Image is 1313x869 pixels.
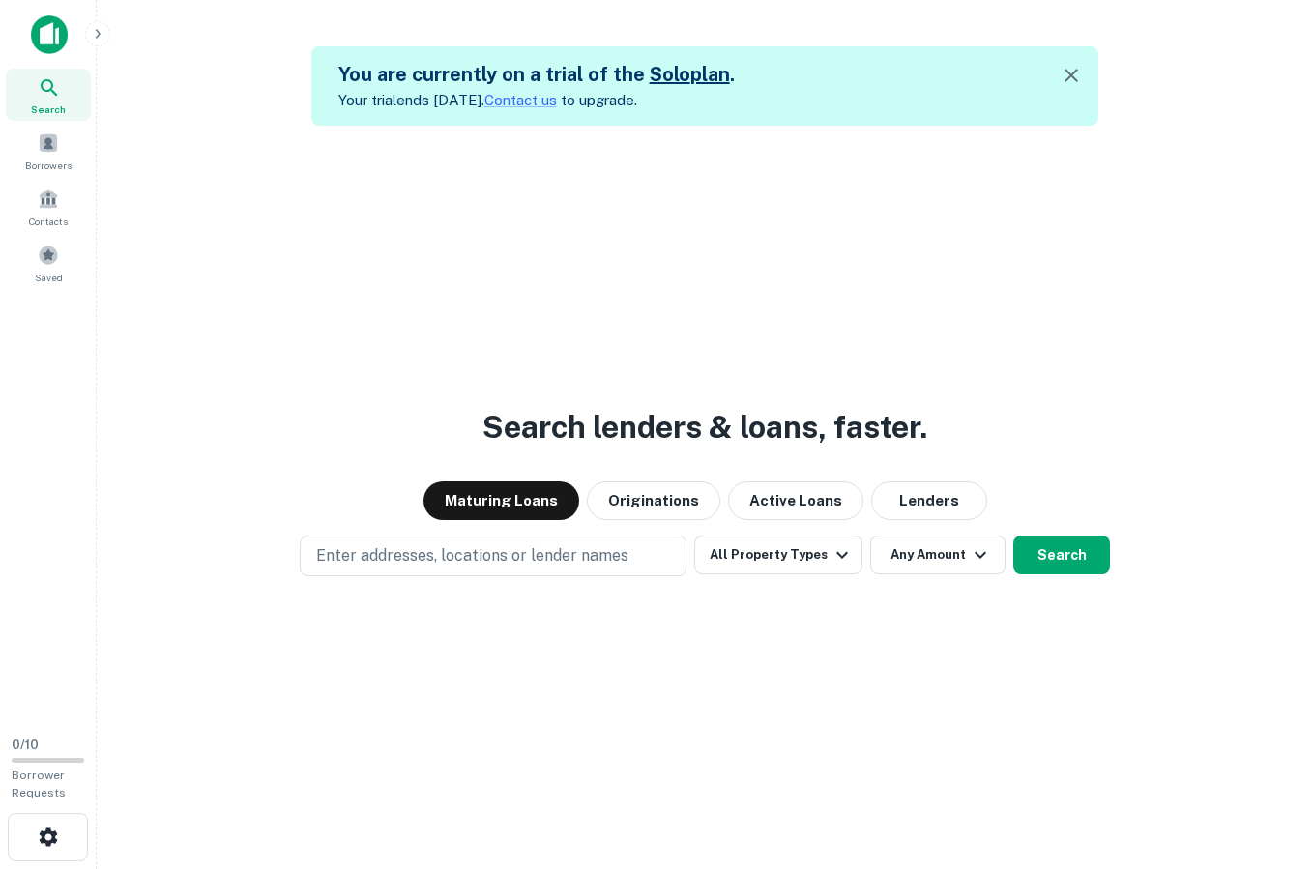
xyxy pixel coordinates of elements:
[694,536,862,574] button: All Property Types
[12,738,39,752] span: 0 / 10
[25,158,72,173] span: Borrowers
[6,125,91,177] a: Borrowers
[31,101,66,117] span: Search
[650,63,730,86] a: Soloplan
[870,536,1006,574] button: Any Amount
[316,544,628,567] p: Enter addresses, locations or lender names
[6,181,91,233] a: Contacts
[6,69,91,121] a: Search
[587,481,720,520] button: Originations
[12,768,66,799] span: Borrower Requests
[31,15,68,54] img: capitalize-icon.png
[338,60,735,89] h5: You are currently on a trial of the .
[482,404,927,450] h3: Search lenders & loans, faster.
[29,214,68,229] span: Contacts
[338,89,735,112] p: Your trial ends [DATE]. to upgrade.
[1013,536,1110,574] button: Search
[300,536,686,576] button: Enter addresses, locations or lender names
[423,481,579,520] button: Maturing Loans
[484,92,557,108] a: Contact us
[728,481,863,520] button: Active Loans
[871,481,987,520] button: Lenders
[1216,714,1313,807] iframe: Chat Widget
[35,270,63,285] span: Saved
[6,237,91,289] a: Saved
